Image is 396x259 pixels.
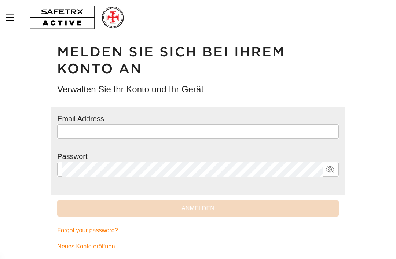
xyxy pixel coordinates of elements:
[4,10,22,25] button: MenÜ
[57,83,339,96] h3: Verwalten Sie Ihr Konto und Ihr Gerät
[63,203,333,214] span: Anmelden
[57,200,339,217] button: Anmelden
[57,152,87,160] label: Passwort
[57,222,339,238] a: Forgot your password?
[101,5,124,29] img: RescueLogo.png
[57,115,104,123] label: Email Address
[57,44,339,77] h1: Melden Sie sich bei Ihrem Konto an
[57,225,118,236] span: Forgot your password?
[57,241,115,252] span: Neues Konto eröffnen
[57,238,339,255] a: Neues Konto eröffnen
